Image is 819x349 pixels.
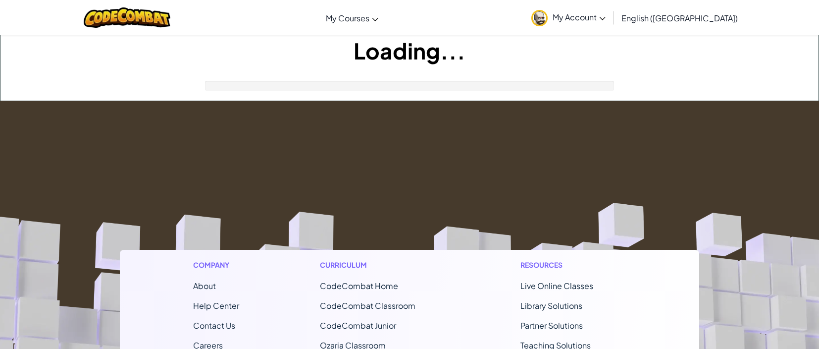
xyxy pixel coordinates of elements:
span: My Account [553,12,606,22]
h1: Company [193,260,239,270]
span: Contact Us [193,320,235,331]
h1: Loading... [0,35,819,66]
a: About [193,281,216,291]
span: CodeCombat Home [320,281,398,291]
a: English ([GEOGRAPHIC_DATA]) [616,4,743,31]
img: avatar [531,10,548,26]
a: Help Center [193,300,239,311]
a: Live Online Classes [520,281,593,291]
a: Library Solutions [520,300,582,311]
span: English ([GEOGRAPHIC_DATA]) [621,13,738,23]
h1: Curriculum [320,260,440,270]
a: Partner Solutions [520,320,583,331]
a: CodeCombat Classroom [320,300,415,311]
a: My Courses [321,4,383,31]
span: My Courses [326,13,369,23]
a: My Account [526,2,611,33]
a: CodeCombat Junior [320,320,396,331]
img: CodeCombat logo [84,7,170,28]
h1: Resources [520,260,626,270]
